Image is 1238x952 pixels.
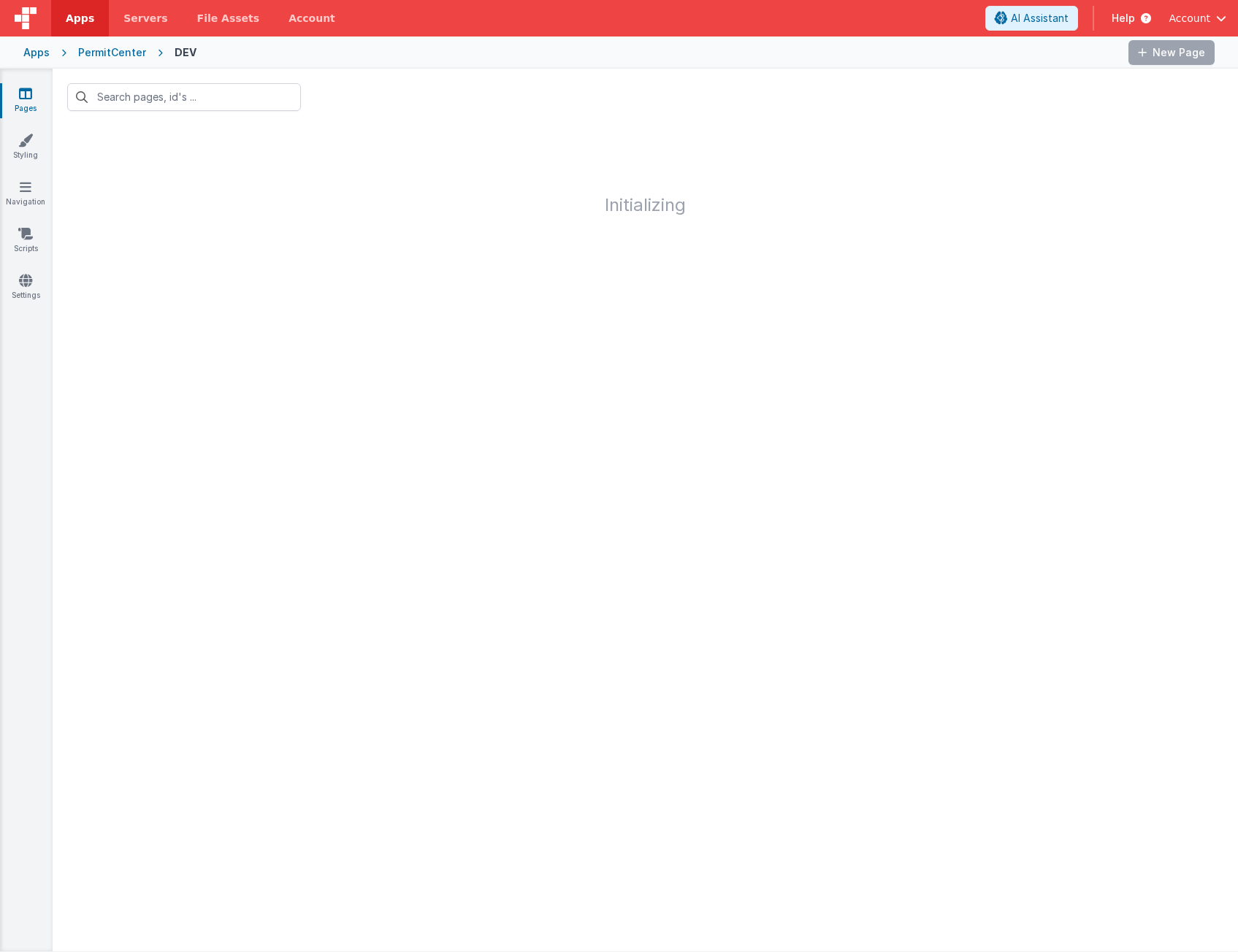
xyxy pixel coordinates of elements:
span: Help [1112,11,1135,26]
h1: Initializing [53,126,1238,215]
span: Account [1169,11,1210,26]
div: DEV [175,45,196,60]
button: New Page [1128,40,1215,65]
button: AI Assistant [985,6,1078,31]
input: Search pages, id's ... [67,83,301,111]
div: PermitCenter [78,45,146,60]
span: File Assets [197,11,260,26]
button: Account [1169,11,1226,26]
div: Apps [23,45,50,60]
span: Servers [123,11,167,26]
span: AI Assistant [1011,11,1069,26]
span: Apps [66,11,94,26]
